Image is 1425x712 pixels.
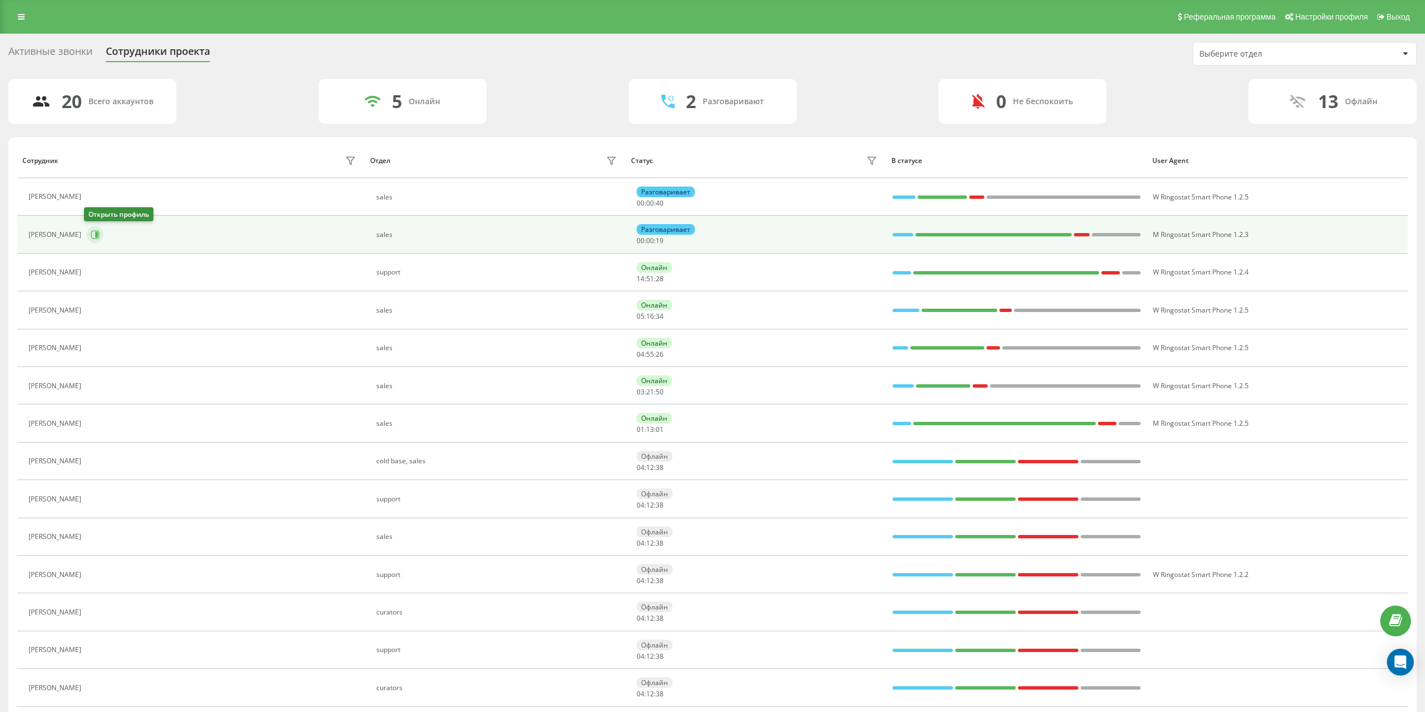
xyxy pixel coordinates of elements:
div: [PERSON_NAME] [29,457,84,465]
span: Реферальная программа [1184,12,1276,21]
div: sales [376,344,620,352]
span: 38 [656,500,664,510]
div: support [376,571,620,579]
div: [PERSON_NAME] [29,646,84,654]
span: 04 [637,463,644,472]
div: 5 [392,91,402,112]
span: 55 [646,350,654,359]
span: 12 [646,689,654,699]
div: sales [376,420,620,427]
div: Не беспокоить [1013,97,1073,106]
span: 40 [656,198,664,208]
div: Статус [631,157,653,165]
span: W Ringostat Smart Phone 1.2.5 [1153,305,1249,315]
div: : : [637,539,664,547]
span: 12 [646,651,654,661]
div: Отдел [370,157,390,165]
span: 50 [656,387,664,397]
div: sales [376,193,620,201]
div: : : [637,426,664,434]
div: [PERSON_NAME] [29,608,84,616]
div: Онлайн [637,300,672,310]
span: 51 [646,274,654,283]
span: 38 [656,576,664,585]
div: Разговаривает [637,187,695,197]
span: 00 [637,236,644,245]
div: [PERSON_NAME] [29,268,84,276]
div: [PERSON_NAME] [29,533,84,541]
span: M Ringostat Smart Phone 1.2.5 [1153,418,1249,428]
div: : : [637,237,664,245]
span: 04 [637,689,644,699]
div: 0 [996,91,1006,112]
span: 19 [656,236,664,245]
span: 28 [656,274,664,283]
span: W Ringostat Smart Phone 1.2.5 [1153,192,1249,202]
div: Онлайн [637,338,672,348]
span: 01 [656,425,664,434]
span: 04 [637,613,644,623]
span: 12 [646,500,654,510]
div: Офлайн [637,527,672,537]
div: Офлайн [637,677,672,688]
div: cold base, sales [376,457,620,465]
span: 04 [637,500,644,510]
span: 14 [637,274,644,283]
div: sales [376,306,620,314]
div: Выберите отдел [1199,49,1333,59]
div: Офлайн [637,640,672,650]
div: В статусе [891,157,1142,165]
span: 04 [637,651,644,661]
div: support [376,268,620,276]
span: 04 [637,538,644,548]
div: : : [637,275,664,283]
div: Офлайн [1345,97,1377,106]
span: 00 [637,198,644,208]
div: [PERSON_NAME] [29,193,84,201]
div: : : [637,501,664,509]
div: Офлайн [637,488,672,499]
div: : : [637,388,664,396]
div: : : [637,464,664,472]
div: Активные звонки [8,45,92,63]
span: Настройки профиля [1295,12,1368,21]
div: Онлайн [637,413,672,424]
div: curators [376,608,620,616]
span: 38 [656,463,664,472]
span: 00 [646,236,654,245]
span: 38 [656,538,664,548]
span: 38 [656,689,664,699]
span: Выход [1386,12,1410,21]
div: Открыть профиль [84,207,153,221]
div: Офлайн [637,564,672,575]
span: 03 [637,387,644,397]
div: [PERSON_NAME] [29,344,84,352]
div: [PERSON_NAME] [29,231,84,239]
span: 12 [646,576,654,585]
span: 38 [656,651,664,661]
div: Офлайн [637,602,672,612]
span: 01 [637,425,644,434]
span: W Ringostat Smart Phone 1.2.2 [1153,570,1249,579]
div: Разговаривают [703,97,764,106]
div: support [376,646,620,654]
div: : : [637,199,664,207]
span: 12 [646,463,654,472]
span: 26 [656,350,664,359]
span: W Ringostat Smart Phone 1.2.5 [1153,343,1249,352]
div: [PERSON_NAME] [29,420,84,427]
span: 04 [637,576,644,585]
div: Онлайн [409,97,440,106]
div: sales [376,382,620,390]
span: 21 [646,387,654,397]
span: 05 [637,311,644,321]
div: Open Intercom Messenger [1387,649,1414,676]
span: 16 [646,311,654,321]
div: 20 [62,91,82,112]
div: : : [637,313,664,320]
div: [PERSON_NAME] [29,382,84,390]
div: curators [376,684,620,692]
div: [PERSON_NAME] [29,495,84,503]
div: Офлайн [637,451,672,462]
div: Разговаривает [637,224,695,235]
